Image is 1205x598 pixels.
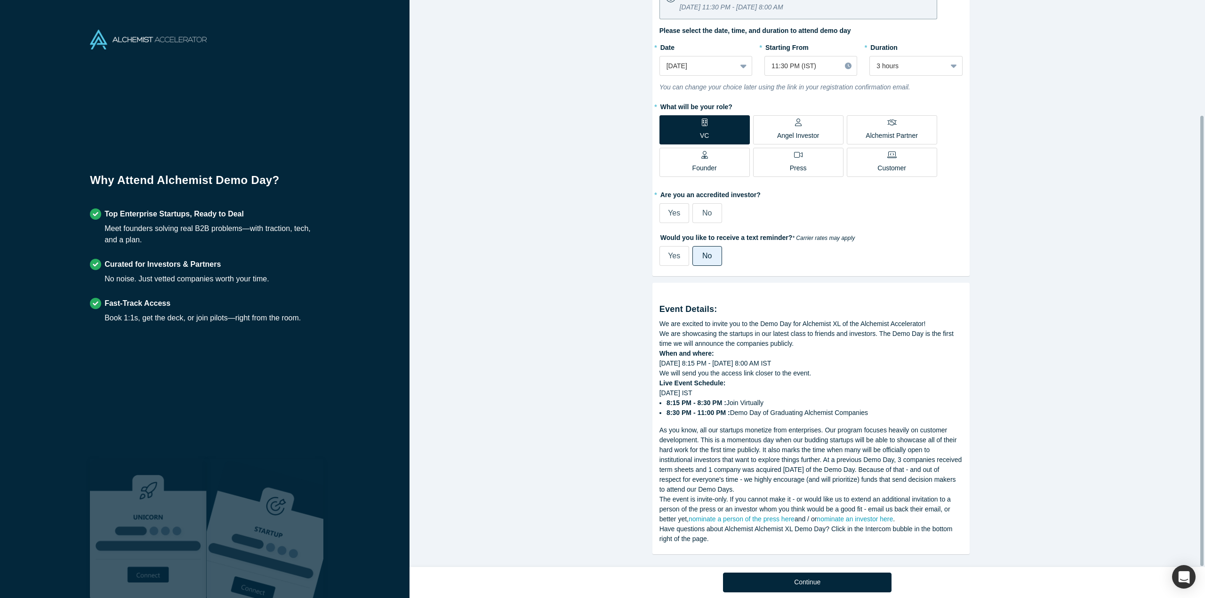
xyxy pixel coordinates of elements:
p: Press [790,163,807,173]
div: We are showcasing the startups in our latest class to friends and investors. The Demo Day is the ... [659,329,963,349]
em: * Carrier rates may apply [792,235,855,241]
i: You can change your choice later using the link in your registration confirmation email. [659,83,910,91]
p: Customer [877,163,906,173]
li: Join Virtually [667,398,963,408]
img: Prism AI [207,459,323,598]
label: Date [659,40,752,53]
div: Have questions about Alchemist Alchemist XL Demo Day? Click in the Intercom bubble in the bottom ... [659,524,963,544]
i: [DATE] 11:30 PM - [DATE] 8:00 AM [680,3,783,11]
strong: Fast-Track Access [104,299,170,307]
span: Yes [668,252,680,260]
div: The event is invite-only. If you cannot make it - or would like us to extend an additional invita... [659,494,963,524]
strong: Top Enterprise Startups, Ready to Deal [104,210,244,218]
div: We will send you the access link closer to the event. [659,368,963,378]
div: 11:30 PM (IST) [771,61,834,71]
p: VC [700,131,709,141]
img: Alchemist Accelerator Logo [90,30,207,49]
div: No noise. Just vetted companies worth your time. [104,273,269,285]
strong: Live Event Schedule: [659,379,726,387]
span: No [702,209,712,217]
label: Duration [869,40,962,53]
img: Robust Technologies [90,459,207,598]
strong: Event Details: [659,304,717,314]
strong: 8:30 PM - 11:00 PM : [667,409,730,416]
strong: When and where: [659,350,714,357]
div: Meet founders solving real B2B problems—with traction, tech, and a plan. [104,223,320,246]
span: No [702,252,712,260]
button: Continue [723,573,892,592]
p: Alchemist Partner [866,131,917,141]
p: Founder [692,163,717,173]
div: We are excited to invite you to the Demo Day for Alchemist XL of the Alchemist Accelerator! [659,319,963,329]
label: What will be your role? [659,99,963,112]
h1: Why Attend Alchemist Demo Day? [90,172,320,195]
strong: Curated for Investors & Partners [104,260,221,268]
div: Book 1:1s, get the deck, or join pilots—right from the room. [104,312,301,324]
label: Please select the date, time, and duration to attend demo day [659,26,851,36]
span: Yes [668,209,680,217]
a: nominate an investor here [817,515,893,523]
div: [DATE] 8:15 PM - [DATE] 8:00 AM IST [659,359,963,368]
a: nominate a person of the press here [689,515,795,523]
label: Would you like to receive a text reminder? [659,230,963,243]
li: Demo Day of Graduating Alchemist Companies [667,408,963,418]
strong: 8:15 PM - 8:30 PM : [667,399,726,407]
label: Starting From [764,40,809,53]
div: As you know, all our startups monetize from enterprises. Our program focuses heavily on customer ... [659,425,963,494]
div: [DATE] IST [659,388,963,418]
p: Angel Investor [777,131,819,141]
label: Are you an accredited investor? [659,187,963,200]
